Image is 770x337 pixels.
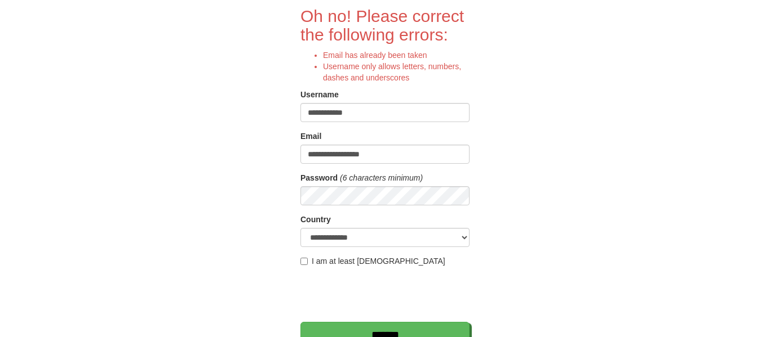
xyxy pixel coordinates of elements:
label: Password [300,172,338,183]
h2: Oh no! Please correct the following errors: [300,7,470,44]
label: Username [300,89,339,100]
em: (6 characters minimum) [340,173,423,182]
li: Email has already been taken [323,50,470,61]
label: Email [300,131,321,142]
input: I am at least [DEMOGRAPHIC_DATA] [300,258,308,265]
iframe: reCAPTCHA [300,272,472,316]
label: I am at least [DEMOGRAPHIC_DATA] [300,255,445,267]
label: Country [300,214,331,225]
li: Username only allows letters, numbers, dashes and underscores [323,61,470,83]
